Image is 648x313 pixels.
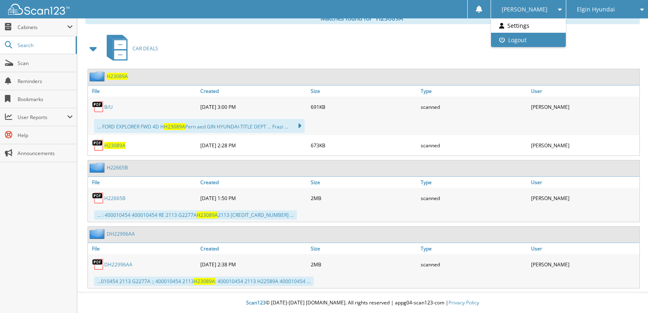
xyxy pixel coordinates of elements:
a: H22665B [104,195,126,202]
span: Elgin Hyundai [577,7,615,12]
a: Type [419,243,529,254]
div: scanned [419,190,529,206]
a: User [529,86,639,97]
div: 691KB [309,99,419,115]
a: Type [419,177,529,188]
span: Reminders [18,78,73,85]
a: H23089A [104,142,126,149]
a: File [88,86,198,97]
iframe: Chat Widget [607,274,648,313]
span: CAR DEALS [132,45,158,52]
div: [PERSON_NAME] [529,256,639,272]
div: [DATE] 2:38 PM [198,256,309,272]
div: [DATE] 2:28 PM [198,137,309,153]
img: PDF.png [92,258,104,270]
img: folder2.png [90,229,107,239]
div: 673KB [309,137,419,153]
div: [DATE] 1:50 PM [198,190,309,206]
a: Settings [491,18,566,33]
a: H23089A [107,73,128,80]
a: User [529,177,639,188]
span: Help [18,132,73,139]
a: Created [198,243,309,254]
a: Privacy Policy [448,299,479,306]
div: [PERSON_NAME] [529,99,639,115]
div: scanned [419,99,529,115]
span: Scan123 [246,299,266,306]
span: Search [18,42,72,49]
span: [PERSON_NAME] [502,7,547,12]
span: Cabinets [18,24,67,31]
span: Bookmarks [18,96,73,103]
span: H23089A [164,123,185,130]
span: H23089A [194,278,215,285]
div: ... : 400010454 400010454 RE 2113 G2277A 2113 [CREDIT_CARD_NUMBER] ... [94,210,297,220]
a: File [88,243,198,254]
a: File [88,177,198,188]
div: [PERSON_NAME] [529,137,639,153]
div: [PERSON_NAME] [529,190,639,206]
a: Type [419,86,529,97]
img: PDF.png [92,139,104,151]
div: © [DATE]-[DATE] [DOMAIN_NAME]. All rights reserved | appg04-scan123-com | [77,293,648,313]
div: [DATE] 3:00 PM [198,99,309,115]
img: PDF.png [92,192,104,204]
a: User [529,243,639,254]
div: scanned [419,256,529,272]
span: User Reports [18,114,67,121]
a: H22665B [107,164,128,171]
a: CAR DEALS [102,32,158,65]
img: PDF.png [92,101,104,113]
img: scan123-logo-white.svg [8,4,70,15]
a: DH22996AA [104,261,132,268]
div: ...010454 2113 G2277A :; 400010454 2113 : 400010454 2113 H22589A 400010454 ... [94,277,314,286]
a: Created [198,86,309,97]
div: scanned [419,137,529,153]
a: Created [198,177,309,188]
a: Logout [491,33,566,47]
a: Size [309,243,419,254]
a: Size [309,177,419,188]
img: folder2.png [90,162,107,173]
div: 2MB [309,256,419,272]
div: ... FORD EXPLORER FWD 4D H Pern aed GIN HYUNDAI-TITLE DEPT ... Frazi ... [94,119,305,133]
span: Announcements [18,150,73,157]
a: B/U [104,104,113,110]
div: 2MB [309,190,419,206]
span: Scan [18,60,73,67]
span: H23089A [197,212,218,218]
img: folder2.png [90,71,107,81]
a: DH22996AA [107,230,135,237]
a: Size [309,86,419,97]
